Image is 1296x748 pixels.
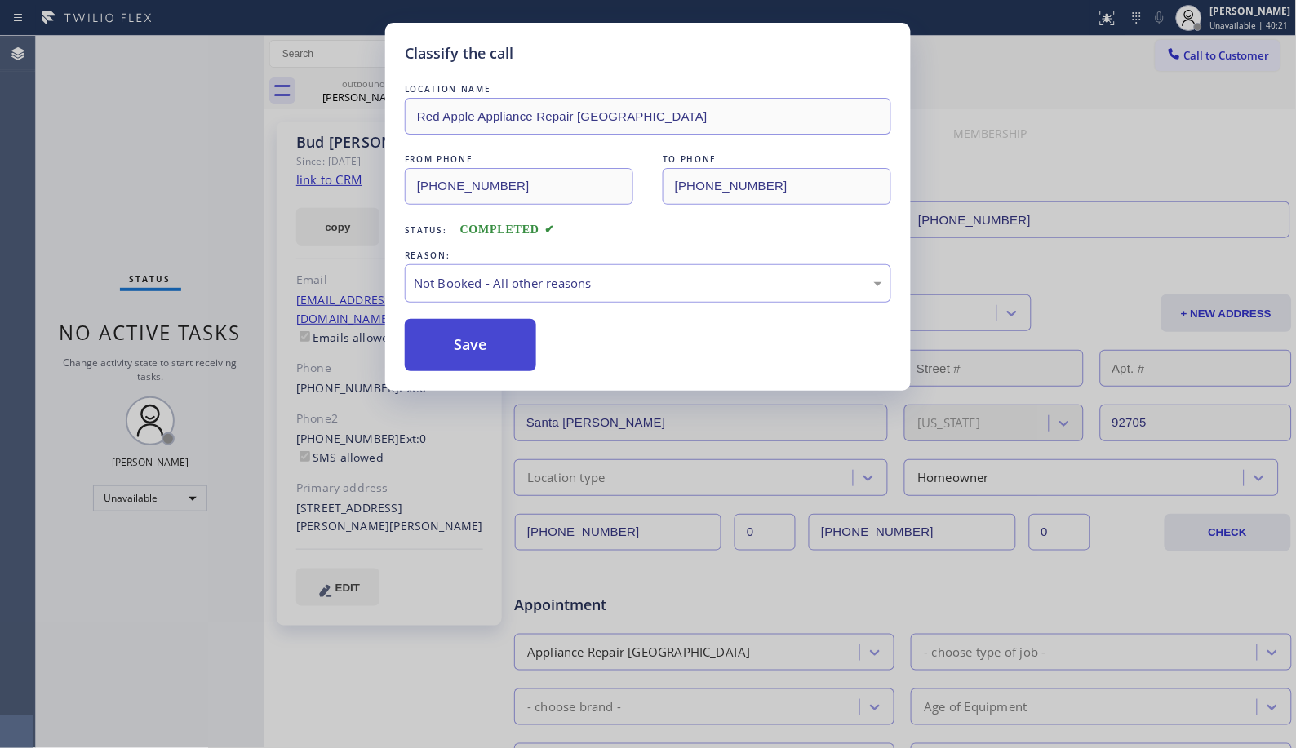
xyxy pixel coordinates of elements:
span: Status: [405,224,447,236]
div: REASON: [405,247,891,264]
div: FROM PHONE [405,151,633,168]
h5: Classify the call [405,42,513,64]
div: LOCATION NAME [405,81,891,98]
div: TO PHONE [663,151,891,168]
span: COMPLETED [460,224,555,236]
input: From phone [405,168,633,205]
div: Not Booked - All other reasons [414,274,882,293]
input: To phone [663,168,891,205]
button: Save [405,319,536,371]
